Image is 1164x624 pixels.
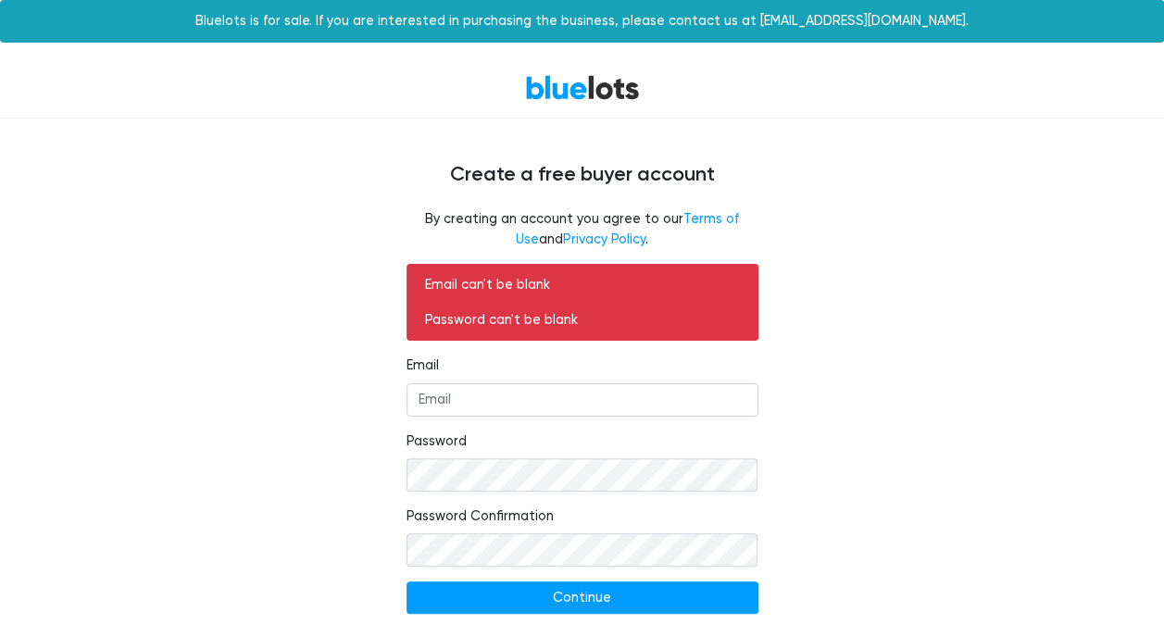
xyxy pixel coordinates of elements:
[27,163,1138,187] h4: Create a free buyer account
[425,310,740,331] p: Password can't be blank
[407,356,439,376] label: Email
[425,275,740,295] p: Email can't be blank
[563,231,645,247] a: Privacy Policy
[407,581,758,615] input: Continue
[516,211,739,247] a: Terms of Use
[407,431,467,452] label: Password
[407,209,758,249] fieldset: By creating an account you agree to our and .
[525,74,640,101] a: BlueLots
[407,506,554,527] label: Password Confirmation
[407,383,758,417] input: Email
